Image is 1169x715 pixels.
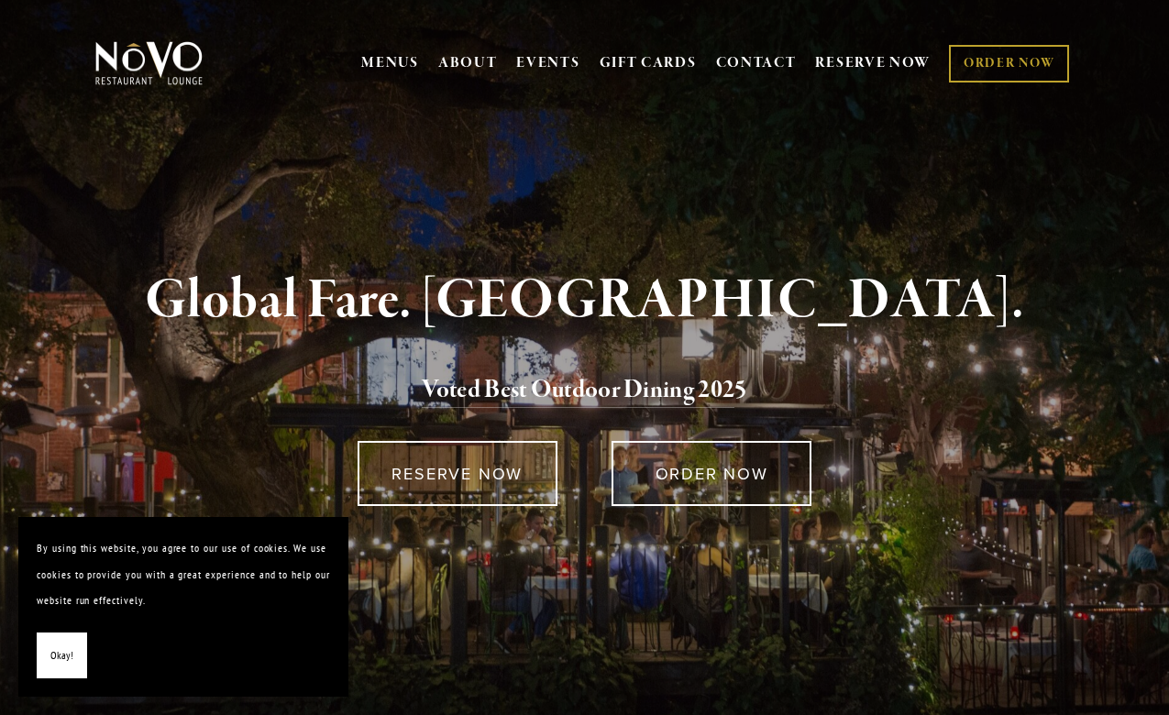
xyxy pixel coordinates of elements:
[815,46,931,81] a: RESERVE NOW
[358,441,557,506] a: RESERVE NOW
[50,643,73,669] span: Okay!
[92,40,206,86] img: Novo Restaurant &amp; Lounge
[600,46,697,81] a: GIFT CARDS
[361,54,419,72] a: MENUS
[18,517,348,697] section: Cookie banner
[612,441,811,506] a: ORDER NOW
[516,54,579,72] a: EVENTS
[438,54,498,72] a: ABOUT
[37,535,330,614] p: By using this website, you agree to our use of cookies. We use cookies to provide you with a grea...
[37,632,87,679] button: Okay!
[949,45,1069,82] a: ORDER NOW
[145,266,1024,335] strong: Global Fare. [GEOGRAPHIC_DATA].
[422,374,734,409] a: Voted Best Outdoor Dining 202
[121,371,1047,410] h2: 5
[716,46,797,81] a: CONTACT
